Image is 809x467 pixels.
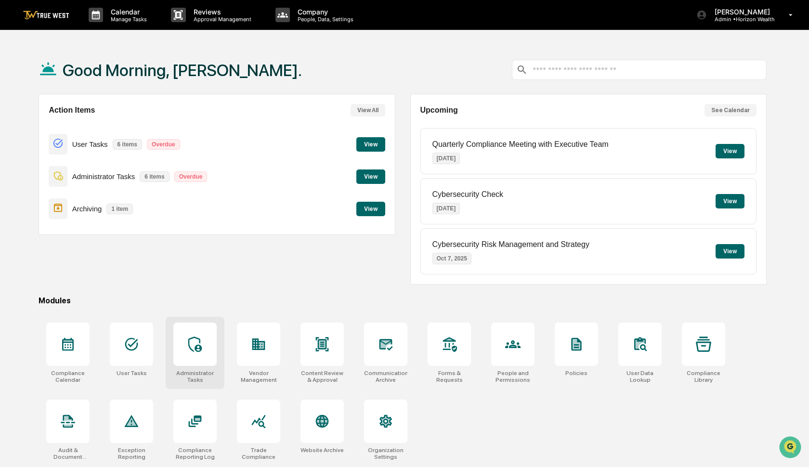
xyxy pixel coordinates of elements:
[49,106,95,115] h2: Action Items
[46,370,90,383] div: Compliance Calendar
[300,447,344,454] div: Website Archive
[707,16,775,23] p: Admin • Horizon Wealth
[432,240,589,249] p: Cybersecurity Risk Management and Strategy
[705,104,757,117] button: See Calendar
[237,447,280,460] div: Trade Compliance
[356,169,385,184] button: View
[23,11,69,20] img: logo
[173,370,217,383] div: Administrator Tasks
[778,435,804,461] iframe: Open customer support
[716,144,744,158] button: View
[428,370,471,383] div: Forms & Requests
[356,137,385,152] button: View
[290,16,358,23] p: People, Data, Settings
[356,204,385,213] a: View
[420,106,458,115] h2: Upcoming
[356,139,385,148] a: View
[173,447,217,460] div: Compliance Reporting Log
[110,447,153,460] div: Exception Reporting
[707,8,775,16] p: [PERSON_NAME]
[432,253,471,264] p: Oct 7, 2025
[72,140,108,148] p: User Tasks
[356,202,385,216] button: View
[186,16,256,23] p: Approval Management
[565,370,587,376] div: Policies
[356,171,385,181] a: View
[72,205,102,213] p: Archiving
[432,140,609,149] p: Quarterly Compliance Meeting with Executive Team
[716,244,744,259] button: View
[63,61,302,80] h1: Good Morning, [PERSON_NAME].
[39,296,767,305] div: Modules
[432,153,460,164] p: [DATE]
[103,8,152,16] p: Calendar
[682,370,725,383] div: Compliance Library
[103,16,152,23] p: Manage Tasks
[432,190,504,199] p: Cybersecurity Check
[46,447,90,460] div: Audit & Document Logs
[491,370,535,383] div: People and Permissions
[618,370,662,383] div: User Data Lookup
[113,139,142,150] p: 6 items
[147,139,180,150] p: Overdue
[140,171,169,182] p: 6 items
[72,172,135,181] p: Administrator Tasks
[237,370,280,383] div: Vendor Management
[117,370,147,376] div: User Tasks
[364,370,407,383] div: Communications Archive
[106,204,133,214] p: 1 item
[174,171,208,182] p: Overdue
[290,8,358,16] p: Company
[432,203,460,214] p: [DATE]
[364,447,407,460] div: Organization Settings
[716,194,744,208] button: View
[186,8,256,16] p: Reviews
[300,370,344,383] div: Content Review & Approval
[351,104,385,117] button: View All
